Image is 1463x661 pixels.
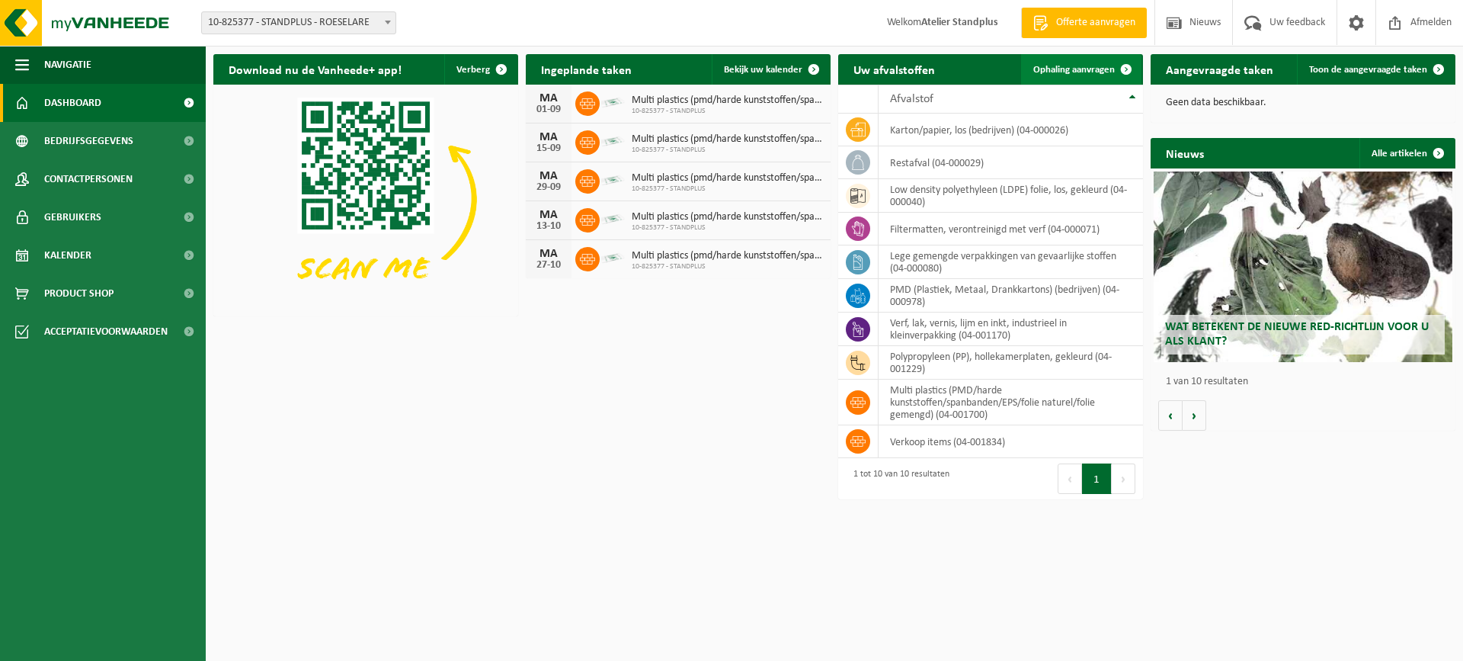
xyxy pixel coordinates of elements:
span: Multi plastics (pmd/harde kunststoffen/spanbanden/eps/folie naturel/folie gemeng... [632,211,823,223]
span: Kalender [44,236,91,274]
img: LP-SK-00500-LPE-16 [600,128,626,154]
a: Ophaling aanvragen [1021,54,1141,85]
span: Acceptatievoorwaarden [44,313,168,351]
p: Geen data beschikbaar. [1166,98,1440,108]
img: LP-SK-00500-LPE-16 [600,167,626,193]
td: polypropyleen (PP), hollekamerplaten, gekleurd (04-001229) [879,346,1143,380]
button: Verberg [444,54,517,85]
td: low density polyethyleen (LDPE) folie, los, gekleurd (04-000040) [879,179,1143,213]
span: 10-825377 - STANDPLUS - ROESELARE [201,11,396,34]
span: Bedrijfsgegevens [44,122,133,160]
span: Toon de aangevraagde taken [1309,65,1427,75]
div: 13-10 [533,221,564,232]
h2: Aangevraagde taken [1151,54,1289,84]
span: Multi plastics (pmd/harde kunststoffen/spanbanden/eps/folie naturel/folie gemeng... [632,250,823,262]
span: Multi plastics (pmd/harde kunststoffen/spanbanden/eps/folie naturel/folie gemeng... [632,95,823,107]
img: LP-SK-00500-LPE-16 [600,206,626,232]
span: 10-825377 - STANDPLUS [632,262,823,271]
td: multi plastics (PMD/harde kunststoffen/spanbanden/EPS/folie naturel/folie gemengd) (04-001700) [879,380,1143,425]
div: 27-10 [533,260,564,271]
td: verkoop items (04-001834) [879,425,1143,458]
span: Bekijk uw kalender [724,65,802,75]
p: 1 van 10 resultaten [1166,377,1448,387]
span: Multi plastics (pmd/harde kunststoffen/spanbanden/eps/folie naturel/folie gemeng... [632,172,823,185]
div: MA [533,92,564,104]
div: MA [533,209,564,221]
span: Verberg [456,65,490,75]
strong: Atelier Standplus [921,17,998,28]
a: Alle artikelen [1359,138,1454,168]
td: filtermatten, verontreinigd met verf (04-000071) [879,213,1143,245]
span: 10-825377 - STANDPLUS - ROESELARE [202,12,395,34]
button: Vorige [1158,400,1183,431]
span: 10-825377 - STANDPLUS [632,146,823,155]
span: Multi plastics (pmd/harde kunststoffen/spanbanden/eps/folie naturel/folie gemeng... [632,133,823,146]
div: MA [533,170,564,182]
button: Next [1112,464,1135,494]
span: Offerte aanvragen [1052,15,1139,30]
h2: Nieuws [1151,138,1219,168]
span: 10-825377 - STANDPLUS [632,185,823,194]
button: Previous [1058,464,1082,494]
a: Toon de aangevraagde taken [1297,54,1454,85]
span: Navigatie [44,46,91,84]
td: lege gemengde verpakkingen van gevaarlijke stoffen (04-000080) [879,245,1143,279]
img: LP-SK-00500-LPE-16 [600,89,626,115]
span: 10-825377 - STANDPLUS [632,107,823,116]
a: Bekijk uw kalender [712,54,829,85]
div: 15-09 [533,143,564,154]
span: Dashboard [44,84,101,122]
div: MA [533,248,564,260]
td: karton/papier, los (bedrijven) (04-000026) [879,114,1143,146]
h2: Uw afvalstoffen [838,54,950,84]
button: 1 [1082,464,1112,494]
div: 1 tot 10 van 10 resultaten [846,462,949,496]
span: Contactpersonen [44,160,133,198]
div: 29-09 [533,182,564,193]
img: LP-SK-00500-LPE-16 [600,245,626,271]
span: Gebruikers [44,198,101,236]
button: Volgende [1183,400,1206,431]
td: restafval (04-000029) [879,146,1143,179]
h2: Ingeplande taken [526,54,647,84]
a: Offerte aanvragen [1021,8,1147,38]
img: Download de VHEPlus App [213,85,518,313]
span: Product Shop [44,274,114,313]
span: Wat betekent de nieuwe RED-richtlijn voor u als klant? [1165,321,1429,348]
a: Wat betekent de nieuwe RED-richtlijn voor u als klant? [1154,172,1452,362]
span: 10-825377 - STANDPLUS [632,223,823,233]
h2: Download nu de Vanheede+ app! [213,54,417,84]
div: 01-09 [533,104,564,115]
div: MA [533,131,564,143]
span: Afvalstof [890,93,933,105]
span: Ophaling aanvragen [1033,65,1115,75]
td: verf, lak, vernis, lijm en inkt, industrieel in kleinverpakking (04-001170) [879,313,1143,346]
td: PMD (Plastiek, Metaal, Drankkartons) (bedrijven) (04-000978) [879,279,1143,313]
